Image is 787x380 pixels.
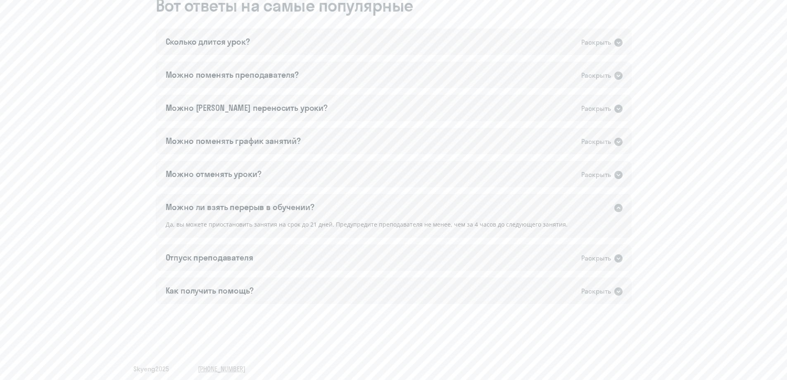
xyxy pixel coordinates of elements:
div: Раскрыть [581,253,611,263]
div: Да, вы можете приостановить занятия на срок до 21 дней. Предупредите преподавателя не менее, чем ... [156,220,632,238]
div: Можно отменять уроки? [166,168,262,180]
div: Раскрыть [581,103,611,114]
div: Можно поменять преподавателя? [166,69,299,81]
div: Раскрыть [581,136,611,147]
div: Раскрыть [581,170,611,180]
div: Можно поменять график занятий? [166,135,301,147]
div: Раскрыть [581,286,611,296]
div: Раскрыть [581,37,611,48]
a: [PHONE_NUMBER] [198,364,245,373]
div: Сколько длится урок? [166,36,250,48]
div: Можно ли взять перерыв в обучении? [166,201,314,213]
div: Можно [PERSON_NAME] переносить уроки? [166,102,328,114]
div: Раскрыть [581,70,611,81]
div: Отпуск преподавателя [166,252,253,263]
div: Как получить помощь? [166,285,254,296]
span: Skyeng 2025 [133,364,169,373]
